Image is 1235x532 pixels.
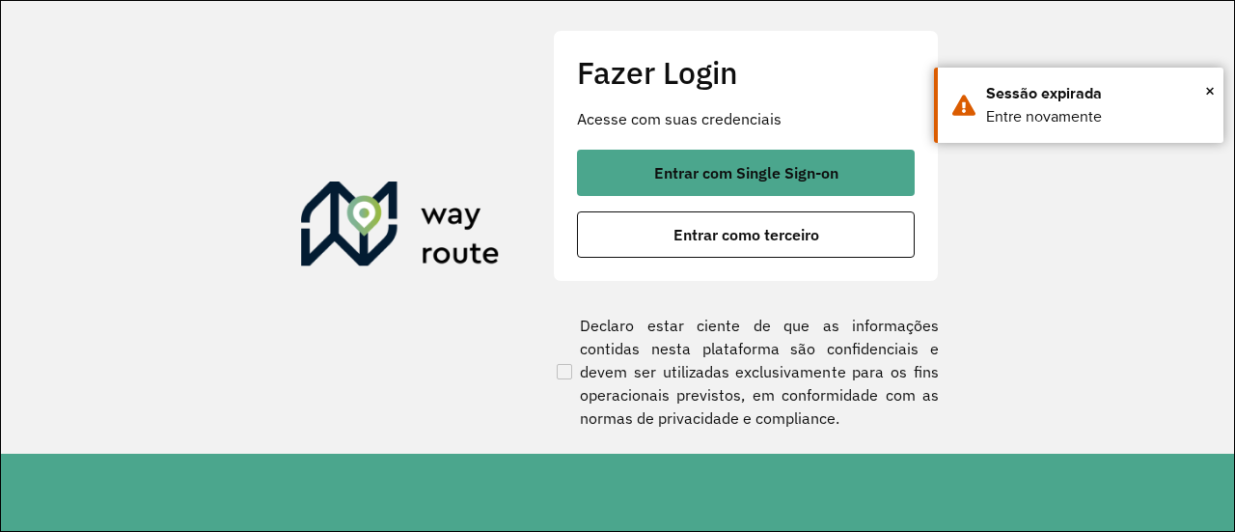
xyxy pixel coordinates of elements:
h2: Fazer Login [577,54,915,91]
button: Close [1205,76,1215,105]
div: Sessão expirada [986,82,1209,105]
span: × [1205,76,1215,105]
button: button [577,211,915,258]
div: Entre novamente [986,105,1209,128]
label: Declaro estar ciente de que as informações contidas nesta plataforma são confidenciais e devem se... [553,314,939,430]
span: Entrar com Single Sign-on [654,165,838,181]
span: Entrar como terceiro [673,227,819,242]
button: button [577,150,915,196]
p: Acesse com suas credenciais [577,107,915,130]
img: Roteirizador AmbevTech [301,182,500,274]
